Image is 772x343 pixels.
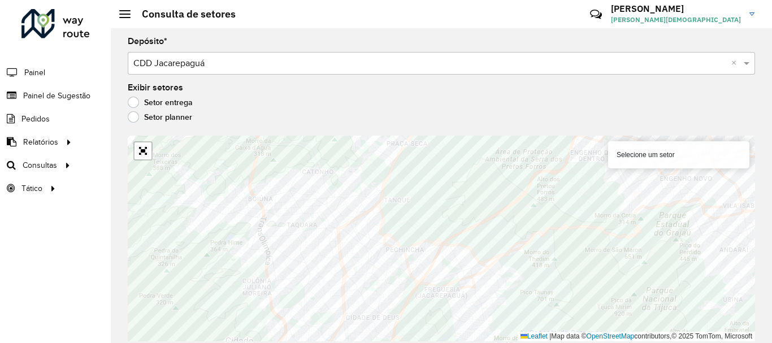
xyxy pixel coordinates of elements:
label: Depósito [128,34,167,48]
a: Leaflet [521,332,548,340]
span: Pedidos [21,113,50,125]
span: Consultas [23,159,57,171]
label: Exibir setores [128,81,183,94]
span: Tático [21,183,42,194]
div: Map data © contributors,© 2025 TomTom, Microsoft [518,332,755,341]
span: Relatórios [23,136,58,148]
span: [PERSON_NAME][DEMOGRAPHIC_DATA] [611,15,741,25]
span: Painel de Sugestão [23,90,90,102]
h2: Consulta de setores [131,8,236,20]
span: | [549,332,551,340]
div: Selecione um setor [608,141,749,168]
a: Contato Rápido [584,2,608,27]
label: Setor planner [128,111,192,123]
span: Clear all [731,57,741,70]
a: Abrir mapa em tela cheia [135,142,151,159]
label: Setor entrega [128,97,193,108]
h3: [PERSON_NAME] [611,3,741,14]
a: OpenStreetMap [587,332,635,340]
span: Painel [24,67,45,79]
